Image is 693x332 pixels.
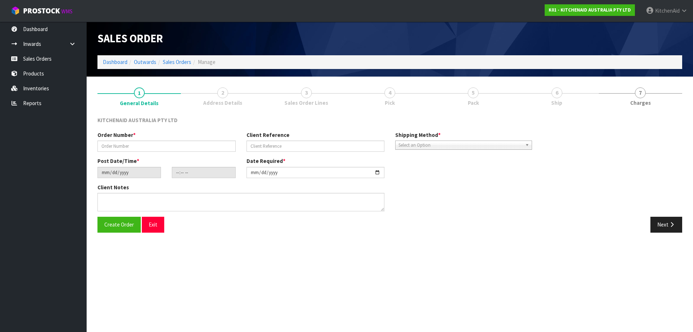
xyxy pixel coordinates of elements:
span: 1 [134,87,145,98]
span: Address Details [203,99,242,107]
label: Date Required [247,157,286,165]
label: Order Number [97,131,136,139]
span: KitchenAid [655,7,680,14]
strong: K01 - KITCHENAID AUSTRALIA PTY LTD [549,7,631,13]
span: General Details [120,99,158,107]
span: General Details [97,111,682,238]
span: 7 [635,87,646,98]
img: cube-alt.png [11,6,20,15]
label: Shipping Method [395,131,441,139]
span: Manage [198,59,215,65]
span: ProStock [23,6,60,16]
span: Sales Order Lines [284,99,328,107]
span: 4 [384,87,395,98]
span: Pick [385,99,395,107]
a: Outwards [134,59,156,65]
span: Select an Option [398,141,522,150]
span: 2 [217,87,228,98]
a: Sales Orders [163,59,191,65]
label: Client Reference [247,131,289,139]
span: KITCHENAID AUSTRALIA PTY LTD [97,117,178,124]
button: Exit [142,217,164,232]
span: 3 [301,87,312,98]
button: Next [650,217,682,232]
input: Client Reference [247,141,385,152]
button: Create Order [97,217,141,232]
span: Charges [630,99,651,107]
span: Sales Order [97,31,163,45]
span: Ship [551,99,562,107]
small: WMS [61,8,73,15]
a: Dashboard [103,59,127,65]
label: Client Notes [97,184,129,191]
label: Post Date/Time [97,157,139,165]
span: 5 [468,87,479,98]
span: Create Order [104,221,134,228]
span: Pack [468,99,479,107]
span: 6 [552,87,562,98]
input: Order Number [97,141,236,152]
